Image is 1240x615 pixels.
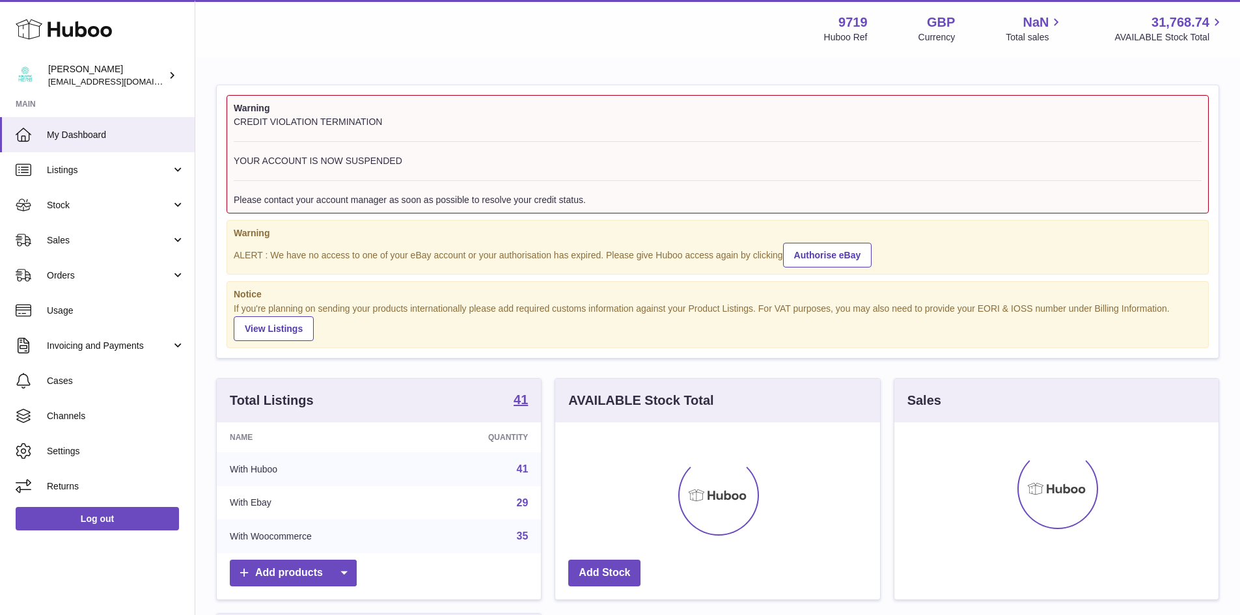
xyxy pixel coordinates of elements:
[418,422,541,452] th: Quantity
[234,288,1202,301] strong: Notice
[234,316,314,341] a: View Listings
[230,560,357,586] a: Add products
[47,445,185,458] span: Settings
[48,63,165,88] div: [PERSON_NAME]
[47,480,185,493] span: Returns
[230,392,314,409] h3: Total Listings
[217,452,418,486] td: With Huboo
[47,410,185,422] span: Channels
[1114,14,1224,44] a: 31,768.74 AVAILABLE Stock Total
[783,243,872,267] a: Authorise eBay
[824,31,868,44] div: Huboo Ref
[47,234,171,247] span: Sales
[514,393,528,406] strong: 41
[234,241,1202,267] div: ALERT : We have no access to one of your eBay account or your authorisation has expired. Please g...
[234,303,1202,342] div: If you're planning on sending your products internationally please add required customs informati...
[1023,14,1049,31] span: NaN
[47,164,171,176] span: Listings
[838,14,868,31] strong: 9719
[47,269,171,282] span: Orders
[234,102,1202,115] strong: Warning
[907,392,941,409] h3: Sales
[1114,31,1224,44] span: AVAILABLE Stock Total
[16,66,35,85] img: internalAdmin-9719@internal.huboo.com
[1006,31,1064,44] span: Total sales
[234,116,1202,206] div: CREDIT VIOLATION TERMINATION YOUR ACCOUNT IS NOW SUSPENDED Please contact your account manager as...
[517,463,529,474] a: 41
[1151,14,1209,31] span: 31,768.74
[47,375,185,387] span: Cases
[918,31,956,44] div: Currency
[217,486,418,520] td: With Ebay
[16,507,179,530] a: Log out
[217,519,418,553] td: With Woocommerce
[568,560,641,586] a: Add Stock
[47,305,185,317] span: Usage
[48,76,191,87] span: [EMAIL_ADDRESS][DOMAIN_NAME]
[514,393,528,409] a: 41
[234,227,1202,239] strong: Warning
[217,422,418,452] th: Name
[517,530,529,541] a: 35
[568,392,713,409] h3: AVAILABLE Stock Total
[517,497,529,508] a: 29
[47,199,171,212] span: Stock
[927,14,955,31] strong: GBP
[47,340,171,352] span: Invoicing and Payments
[1006,14,1064,44] a: NaN Total sales
[47,129,185,141] span: My Dashboard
